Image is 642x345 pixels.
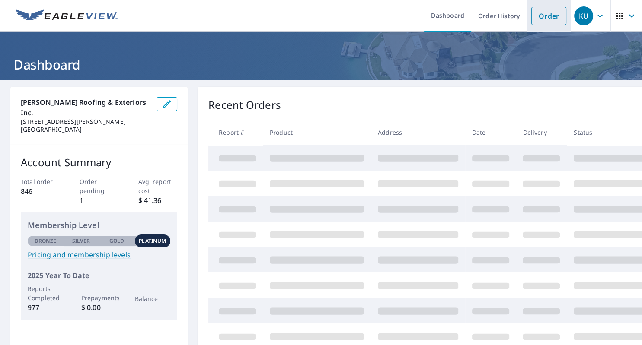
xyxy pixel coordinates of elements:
img: EV Logo [16,9,118,22]
p: Balance [135,294,171,303]
th: Date [465,120,516,145]
h1: Dashboard [10,56,632,73]
div: KU [574,6,593,25]
th: Delivery [516,120,567,145]
p: Account Summary [21,155,177,170]
p: Platinum [139,237,166,245]
p: Recent Orders [208,97,281,113]
p: Reports Completed [28,284,64,302]
p: [GEOGRAPHIC_DATA] [21,126,150,133]
p: Prepayments [81,293,117,302]
p: Gold [109,237,124,245]
p: 846 [21,186,60,196]
p: 977 [28,302,64,313]
p: $ 0.00 [81,302,117,313]
a: Pricing and membership levels [28,250,170,260]
p: Silver [72,237,90,245]
p: Order pending [80,177,119,195]
p: 2025 Year To Date [28,270,170,281]
th: Report # [208,120,263,145]
a: Order [531,7,566,25]
p: Avg. report cost [138,177,178,195]
p: 1 [80,195,119,206]
th: Address [371,120,465,145]
p: [STREET_ADDRESS][PERSON_NAME] [21,118,150,126]
p: Membership Level [28,219,170,231]
th: Product [263,120,371,145]
p: Bronze [35,237,56,245]
p: Total order [21,177,60,186]
p: [PERSON_NAME] Roofing & Exteriors Inc. [21,97,150,118]
p: $ 41.36 [138,195,178,206]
